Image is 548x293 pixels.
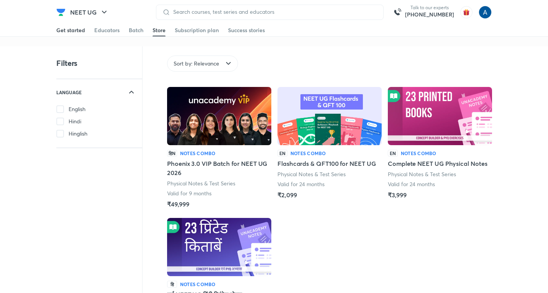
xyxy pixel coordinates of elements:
[479,6,492,19] img: Anees Ahmed
[174,60,219,67] span: Sort by: Relevance
[277,180,325,188] p: Valid for 24 months
[129,24,143,36] a: Batch
[388,190,407,200] h5: ₹3,999
[405,5,454,11] p: Talk to our experts
[460,6,473,18] img: avatar
[388,87,492,145] img: Batch Thumbnail
[69,118,81,125] span: Hindi
[167,159,271,177] h5: Phoenix 3.0 VIP Batch for NEET UG 2026
[167,150,177,157] p: हिN
[153,26,166,34] div: Store
[388,180,435,188] p: Valid for 24 months
[167,87,271,145] img: Batch Thumbnail
[277,190,297,200] h5: ₹2,099
[56,88,82,96] h6: LANGUAGE
[180,150,216,157] h6: Notes Combo
[175,26,219,34] div: Subscription plan
[228,24,265,36] a: Success stories
[228,26,265,34] div: Success stories
[69,105,85,113] span: English
[56,8,66,17] img: Company Logo
[69,130,87,137] span: Hinglish
[405,11,454,18] a: [PHONE_NUMBER]
[175,24,219,36] a: Subscription plan
[167,218,271,276] img: Batch Thumbnail
[277,159,376,168] h5: Flashcards & QFT100 for NEET UG
[129,26,143,34] div: Batch
[56,24,85,36] a: Get started
[277,170,346,178] p: Physical Notes & Test Series
[66,5,113,20] button: NEET UG
[56,58,77,68] h4: Filters
[390,5,405,20] img: call-us
[388,150,398,157] p: EN
[153,24,166,36] a: Store
[167,200,189,209] h5: ₹49,999
[167,180,236,187] p: Physical Notes & Test Series
[167,281,177,288] p: हि
[180,281,216,288] h6: Notes Combo
[277,87,382,145] img: Batch Thumbnail
[94,24,120,36] a: Educators
[388,170,456,178] p: Physical Notes & Test Series
[277,150,287,157] p: EN
[56,26,85,34] div: Get started
[94,26,120,34] div: Educators
[167,190,212,197] p: Valid for 9 months
[290,150,326,157] h6: Notes Combo
[388,159,487,168] h5: Complete NEET UG Physical Notes
[401,150,436,157] h6: Notes Combo
[170,9,377,15] input: Search courses, test series and educators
